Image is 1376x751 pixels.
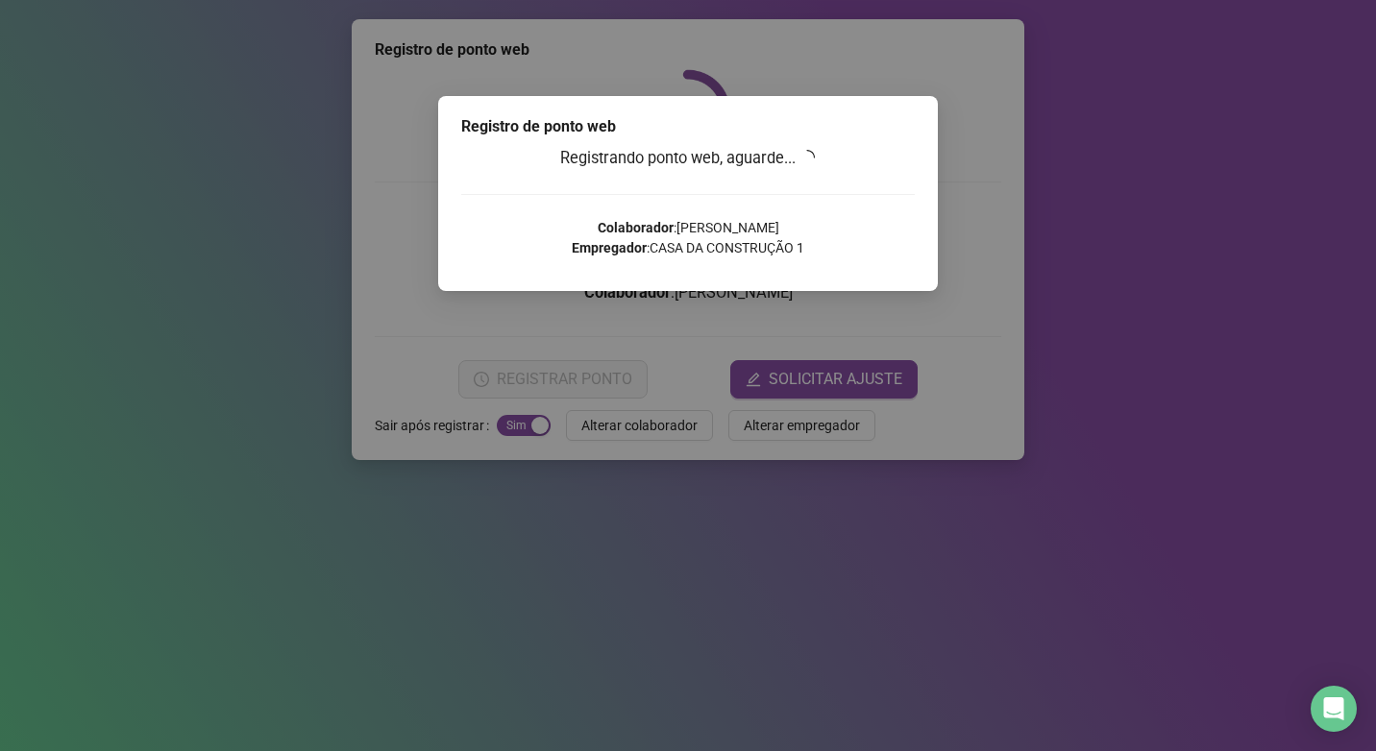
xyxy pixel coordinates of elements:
p: : [PERSON_NAME] : CASA DA CONSTRUÇÃO 1 [461,218,915,258]
span: loading [799,149,817,166]
strong: Empregador [572,240,647,255]
h3: Registrando ponto web, aguarde... [461,146,915,171]
div: Open Intercom Messenger [1311,686,1357,732]
strong: Colaborador [598,220,674,235]
div: Registro de ponto web [461,115,915,138]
